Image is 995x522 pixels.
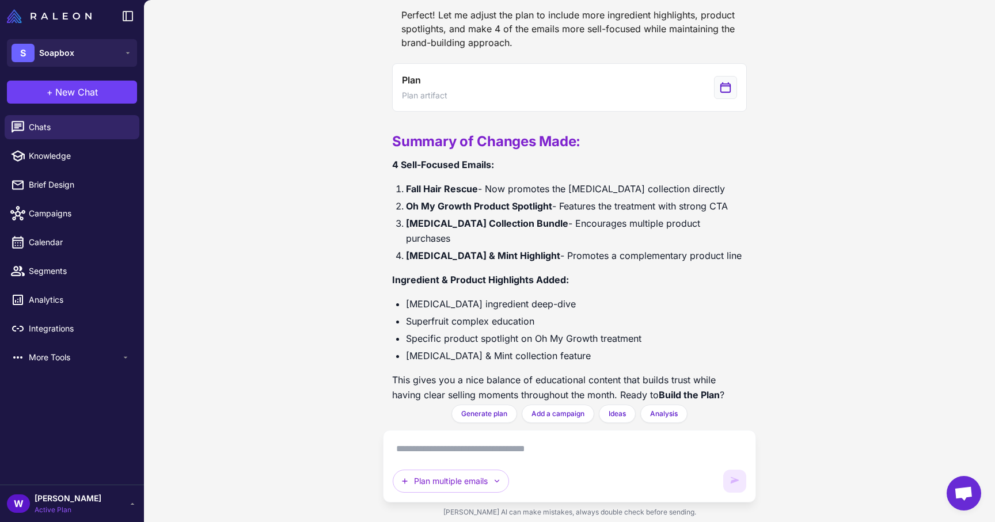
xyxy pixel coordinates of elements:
span: Soapbox [39,47,74,59]
span: Generate plan [461,409,507,419]
a: Campaigns [5,201,139,226]
strong: Oh My Growth Product Spotlight [406,200,552,212]
strong: 4 Sell-Focused Emails: [392,159,494,170]
img: Raleon Logo [7,9,92,23]
div: [PERSON_NAME] AI can make mistakes, always double check before sending. [383,502,756,522]
span: Analytics [29,294,130,306]
span: Integrations [29,322,130,335]
a: Chats [5,115,139,139]
h2: Summary of Changes Made: [392,132,747,151]
strong: [MEDICAL_DATA] & Mint Highlight [406,250,560,261]
a: Analytics [5,288,139,312]
li: - Encourages multiple product purchases [406,216,747,246]
span: Add a campaign [531,409,584,419]
button: Plan multiple emails [393,470,509,493]
div: S [12,44,35,62]
p: This gives you a nice balance of educational content that builds trust while having clear selling... [392,372,747,402]
a: Integrations [5,317,139,341]
a: Knowledge [5,144,139,168]
span: Chats [29,121,130,134]
li: - Features the treatment with strong CTA [406,199,747,214]
li: [MEDICAL_DATA] & Mint collection feature [406,348,747,363]
div: Perfect! Let me adjust the plan to include more ingredient highlights, product spotlights, and ma... [392,3,747,54]
span: + [47,85,53,99]
span: Ideas [609,409,626,419]
span: Segments [29,265,130,277]
button: Add a campaign [522,405,594,423]
button: Ideas [599,405,636,423]
button: View generated Plan [392,63,747,112]
a: Brief Design [5,173,139,197]
div: Open chat [947,476,981,510]
span: Brief Design [29,178,130,191]
li: [MEDICAL_DATA] ingredient deep-dive [406,296,747,311]
strong: Ingredient & Product Highlights Added: [392,274,569,285]
button: SSoapbox [7,39,137,67]
li: Specific product spotlight on Oh My Growth treatment [406,331,747,346]
strong: [MEDICAL_DATA] Collection Bundle [406,218,568,229]
span: Plan artifact [402,89,447,102]
button: Analysis [640,405,688,423]
span: New Chat [55,85,98,99]
strong: Fall Hair Rescue [406,183,478,195]
strong: Build the Plan [659,389,720,401]
span: Calendar [29,236,130,249]
li: - Now promotes the [MEDICAL_DATA] collection directly [406,181,747,196]
button: Generate plan [451,405,517,423]
li: Superfruit complex education [406,314,747,329]
a: Calendar [5,230,139,254]
span: Analysis [650,409,678,419]
button: +New Chat [7,81,137,104]
div: W [7,494,30,513]
span: Knowledge [29,150,130,162]
span: Active Plan [35,505,101,515]
a: Raleon Logo [7,9,96,23]
span: More Tools [29,351,121,364]
span: [PERSON_NAME] [35,492,101,505]
li: - Promotes a complementary product line [406,248,747,263]
span: Plan [402,73,420,87]
span: Campaigns [29,207,130,220]
a: Segments [5,259,139,283]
